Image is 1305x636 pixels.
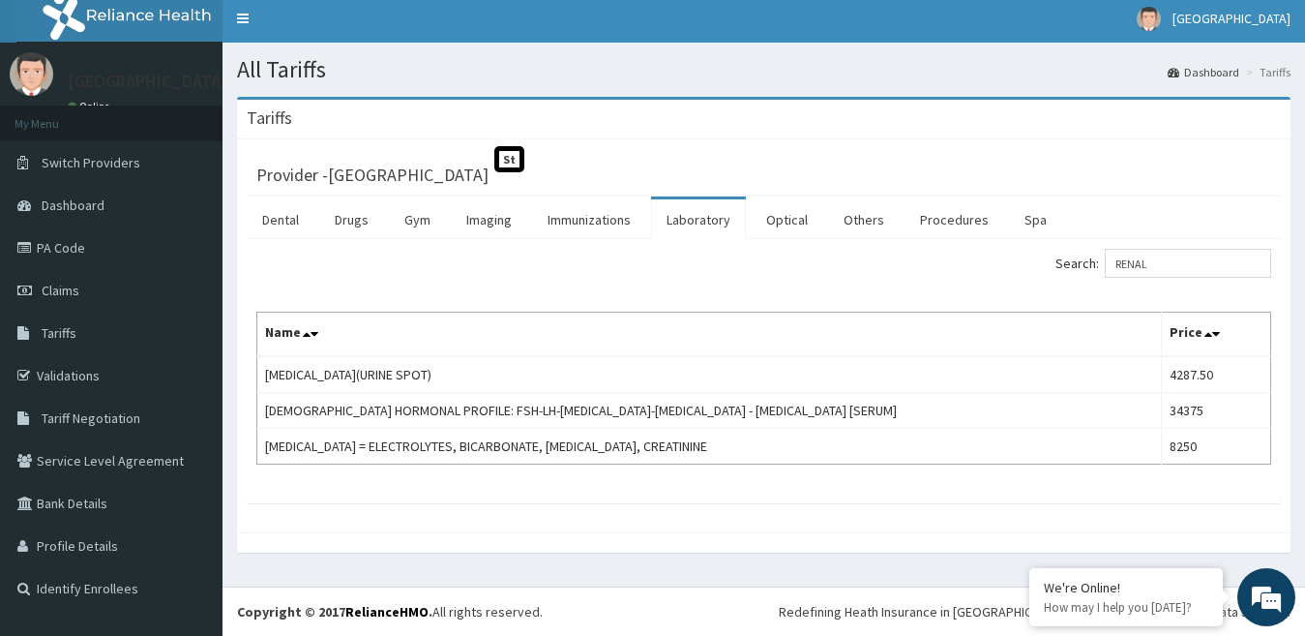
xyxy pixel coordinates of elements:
[1241,64,1290,80] li: Tariffs
[905,199,1004,240] a: Procedures
[345,603,429,621] a: RelianceHMO
[101,108,325,134] div: Chat with us now
[222,587,1305,636] footer: All rights reserved.
[779,602,1290,621] div: Redefining Heath Insurance in [GEOGRAPHIC_DATA] using Telemedicine and Data Science!
[1009,199,1062,240] a: Spa
[42,154,140,171] span: Switch Providers
[389,199,446,240] a: Gym
[237,603,432,621] strong: Copyright © 2017 .
[247,109,292,127] h3: Tariffs
[42,282,79,299] span: Claims
[237,57,1290,82] h1: All Tariffs
[257,429,1162,465] td: [MEDICAL_DATA] = ELECTROLYTES, BICARBONATE, [MEDICAL_DATA], CREATININE
[317,10,364,56] div: Minimize live chat window
[257,356,1162,393] td: [MEDICAL_DATA](URINE SPOT)
[532,199,646,240] a: Immunizations
[256,167,489,184] h3: Provider - [GEOGRAPHIC_DATA]
[1161,393,1270,429] td: 34375
[1168,64,1239,80] a: Dashboard
[68,100,114,113] a: Online
[42,324,76,342] span: Tariffs
[68,73,227,90] p: [GEOGRAPHIC_DATA]
[112,193,267,388] span: We're online!
[751,199,823,240] a: Optical
[319,199,384,240] a: Drugs
[1105,249,1271,278] input: Search:
[10,427,369,495] textarea: Type your message and hit 'Enter'
[1044,599,1208,616] p: How may I help you today?
[42,197,104,214] span: Dashboard
[257,393,1162,429] td: [DEMOGRAPHIC_DATA] HORMONAL PROFILE: FSH-LH-[MEDICAL_DATA]-[MEDICAL_DATA] - [MEDICAL_DATA] [SERUM]
[828,199,900,240] a: Others
[451,199,527,240] a: Imaging
[1055,249,1271,278] label: Search:
[651,199,746,240] a: Laboratory
[1044,579,1208,596] div: We're Online!
[1172,10,1290,27] span: [GEOGRAPHIC_DATA]
[1161,429,1270,465] td: 8250
[36,97,78,145] img: d_794563401_company_1708531726252_794563401
[247,199,314,240] a: Dental
[1137,7,1161,31] img: User Image
[1161,313,1270,357] th: Price
[257,313,1162,357] th: Name
[10,52,53,96] img: User Image
[1161,356,1270,393] td: 4287.50
[494,146,524,172] span: St
[42,409,140,427] span: Tariff Negotiation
